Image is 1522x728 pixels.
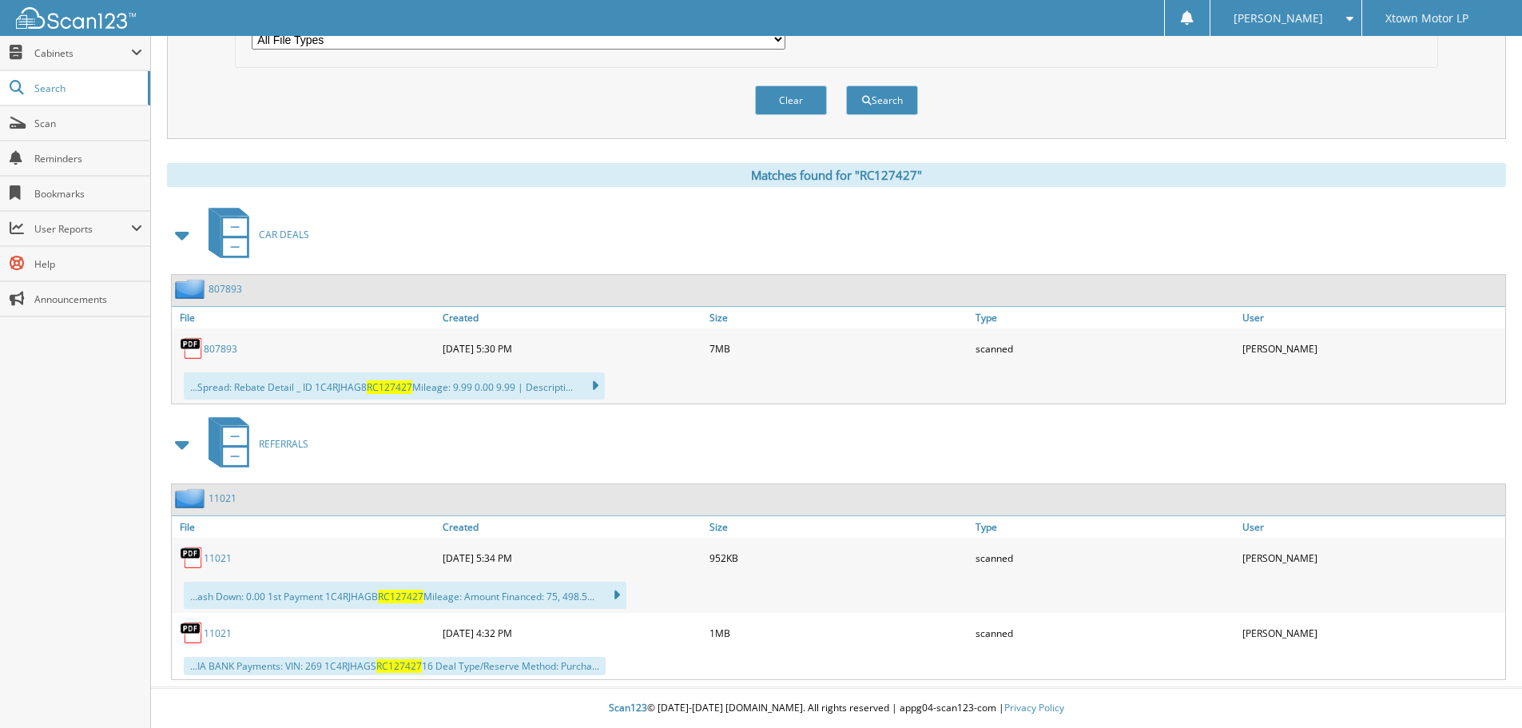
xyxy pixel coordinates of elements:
[1238,542,1505,574] div: [PERSON_NAME]
[199,203,309,266] a: CAR DEALS
[705,307,972,328] a: Size
[439,617,705,649] div: [DATE] 4:32 PM
[755,86,827,115] button: Clear
[376,659,422,673] span: RC127427
[209,491,236,505] a: 11021
[1234,14,1323,23] span: [PERSON_NAME]
[439,307,705,328] a: Created
[34,82,140,95] span: Search
[34,117,142,130] span: Scan
[705,516,972,538] a: Size
[1238,307,1505,328] a: User
[705,617,972,649] div: 1MB
[972,307,1238,328] a: Type
[175,488,209,508] img: folder2.png
[34,152,142,165] span: Reminders
[204,551,232,565] a: 11021
[1442,651,1522,728] iframe: Chat Widget
[1385,14,1468,23] span: Xtown Motor LP
[16,7,136,29] img: scan123-logo-white.svg
[705,332,972,364] div: 7MB
[34,222,131,236] span: User Reports
[1004,701,1064,714] a: Privacy Policy
[439,516,705,538] a: Created
[367,380,412,394] span: RC127427
[34,187,142,201] span: Bookmarks
[184,372,605,400] div: ...Spread: Rebate Detail _ ID 1C4RJHAG8 Mileage: 9.99 0.00 9.99 | Descripti...
[609,701,647,714] span: Scan123
[204,627,232,640] a: 11021
[180,546,204,570] img: PDF.png
[34,257,142,271] span: Help
[184,657,606,675] div: ...IA BANK Payments: VIN: 269 1C4RJHAGS 16 Deal Type/Reserve Method: Purcha...
[172,516,439,538] a: File
[209,282,242,296] a: 807893
[439,542,705,574] div: [DATE] 5:34 PM
[199,412,308,475] a: REFERRALS
[259,228,309,241] span: CAR DEALS
[172,307,439,328] a: File
[972,516,1238,538] a: Type
[1238,332,1505,364] div: [PERSON_NAME]
[378,590,423,603] span: RC127427
[972,617,1238,649] div: scanned
[34,46,131,60] span: Cabinets
[180,336,204,360] img: PDF.png
[1238,617,1505,649] div: [PERSON_NAME]
[705,542,972,574] div: 952KB
[204,342,237,356] a: 807893
[167,163,1506,187] div: Matches found for "RC127427"
[972,332,1238,364] div: scanned
[1238,516,1505,538] a: User
[846,86,918,115] button: Search
[175,279,209,299] img: folder2.png
[151,689,1522,728] div: © [DATE]-[DATE] [DOMAIN_NAME]. All rights reserved | appg04-scan123-com |
[34,292,142,306] span: Announcements
[439,332,705,364] div: [DATE] 5:30 PM
[184,582,626,609] div: ...ash Down: 0.00 1st Payment 1C4RJHAGB Mileage: Amount Financed: 75, 498.5...
[180,621,204,645] img: PDF.png
[972,542,1238,574] div: scanned
[259,437,308,451] span: REFERRALS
